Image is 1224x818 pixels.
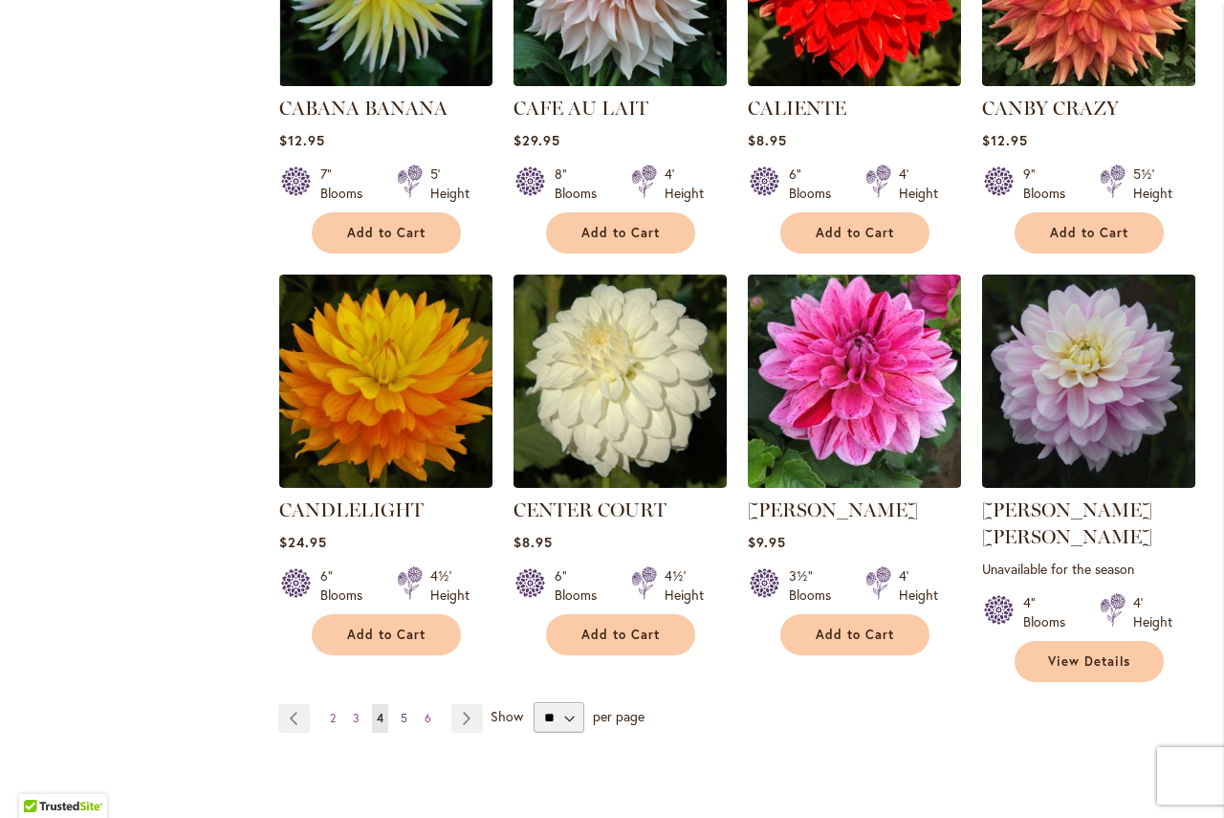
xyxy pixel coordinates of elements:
[312,614,461,655] button: Add to Cart
[748,474,961,492] a: CHA CHING
[748,131,787,149] span: $8.95
[396,704,412,733] a: 5
[593,707,645,725] span: per page
[1133,593,1172,631] div: 4' Height
[279,97,448,120] a: CABANA BANANA
[1133,165,1172,203] div: 5½' Height
[420,704,436,733] a: 6
[312,212,461,254] button: Add to Cart
[982,560,1195,578] p: Unavailable for the season
[546,614,695,655] button: Add to Cart
[780,614,929,655] button: Add to Cart
[279,474,492,492] a: CANDLELIGHT
[353,711,360,725] span: 3
[330,711,336,725] span: 2
[377,711,383,725] span: 4
[514,533,553,551] span: $8.95
[320,165,374,203] div: 7" Blooms
[665,165,704,203] div: 4' Height
[1023,593,1077,631] div: 4" Blooms
[279,498,424,521] a: CANDLELIGHT
[789,566,842,605] div: 3½" Blooms
[514,498,667,521] a: CENTER COURT
[514,131,560,149] span: $29.95
[1023,165,1077,203] div: 9" Blooms
[748,275,961,488] img: CHA CHING
[279,275,492,488] img: CANDLELIGHT
[1015,212,1164,254] button: Add to Cart
[491,707,523,725] span: Show
[899,566,938,605] div: 4' Height
[514,275,727,488] img: CENTER COURT
[748,97,846,120] a: CALIENTE
[748,533,786,551] span: $9.95
[665,566,704,605] div: 4½' Height
[320,566,374,605] div: 6" Blooms
[279,131,325,149] span: $12.95
[430,165,470,203] div: 5' Height
[347,627,426,643] span: Add to Cart
[555,566,608,605] div: 6" Blooms
[982,474,1195,492] a: Charlotte Mae
[425,711,431,725] span: 6
[748,72,961,90] a: CALIENTE
[555,165,608,203] div: 8" Blooms
[279,533,327,551] span: $24.95
[514,97,648,120] a: CAFE AU LAIT
[982,498,1152,548] a: [PERSON_NAME] [PERSON_NAME]
[348,704,364,733] a: 3
[982,131,1028,149] span: $12.95
[325,704,340,733] a: 2
[546,212,695,254] button: Add to Cart
[982,275,1195,488] img: Charlotte Mae
[514,474,727,492] a: CENTER COURT
[401,711,407,725] span: 5
[1048,653,1130,670] span: View Details
[430,566,470,605] div: 4½' Height
[816,627,894,643] span: Add to Cart
[581,225,660,241] span: Add to Cart
[780,212,929,254] button: Add to Cart
[789,165,842,203] div: 6" Blooms
[514,72,727,90] a: Café Au Lait
[899,165,938,203] div: 4' Height
[14,750,68,804] iframe: Launch Accessibility Center
[581,627,660,643] span: Add to Cart
[279,72,492,90] a: CABANA BANANA
[816,225,894,241] span: Add to Cart
[982,72,1195,90] a: Canby Crazy
[982,97,1119,120] a: CANBY CRAZY
[1015,641,1164,682] a: View Details
[748,498,918,521] a: [PERSON_NAME]
[347,225,426,241] span: Add to Cart
[1050,225,1128,241] span: Add to Cart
